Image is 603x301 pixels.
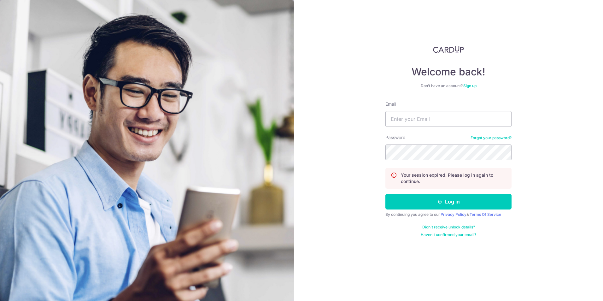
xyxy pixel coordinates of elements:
div: Don’t have an account? [385,83,512,88]
img: CardUp Logo [433,45,464,53]
a: Haven't confirmed your email? [421,232,476,237]
a: Terms Of Service [470,212,501,217]
p: Your session expired. Please log in again to continue. [401,172,506,185]
a: Forgot your password? [471,135,512,140]
label: Email [385,101,396,107]
button: Log in [385,194,512,210]
label: Password [385,134,406,141]
a: Sign up [463,83,477,88]
a: Privacy Policy [441,212,466,217]
input: Enter your Email [385,111,512,127]
h4: Welcome back! [385,66,512,78]
a: Didn't receive unlock details? [422,225,475,230]
div: By continuing you agree to our & [385,212,512,217]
